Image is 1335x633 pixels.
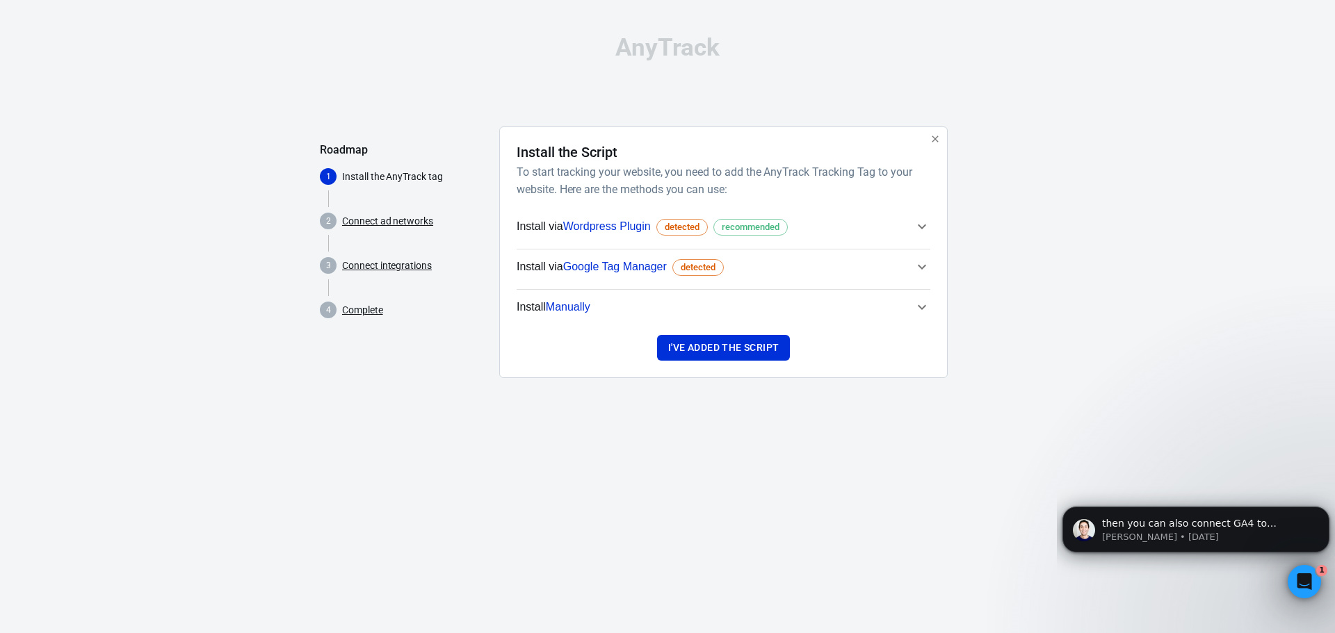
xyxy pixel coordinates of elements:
a: Connect integrations [342,258,432,273]
a: Connect ad networks [342,214,433,229]
span: detected [660,220,704,234]
a: Complete [342,303,383,318]
text: 2 [326,216,331,226]
iframe: Intercom notifications message [1057,477,1335,595]
button: Install viaGoogle Tag Managerdetected [517,249,930,284]
h5: Roadmap [320,143,488,157]
p: Install the AnyTrack tag [342,170,488,184]
div: AnyTrack [320,35,1015,60]
span: Install [517,298,590,316]
span: recommended [717,220,784,234]
span: Manually [546,301,590,313]
h4: Install the Script [517,144,617,161]
button: Install viaWordpress Plugindetectedrecommended [517,209,930,244]
span: detected [676,261,720,274]
text: 1 [326,172,331,181]
span: Wordpress Plugin [563,220,651,232]
span: Google Tag Manager [563,261,667,272]
text: 3 [326,261,331,270]
iframe: Intercom live chat [1288,565,1321,598]
span: Install via [517,258,724,276]
button: InstallManually [517,290,930,324]
span: 1 [1316,565,1327,576]
h6: To start tracking your website, you need to add the AnyTrack Tracking Tag to your website. Here a... [517,163,925,198]
button: I've added the script [657,335,790,361]
span: Install via [517,217,788,236]
text: 4 [326,305,331,315]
